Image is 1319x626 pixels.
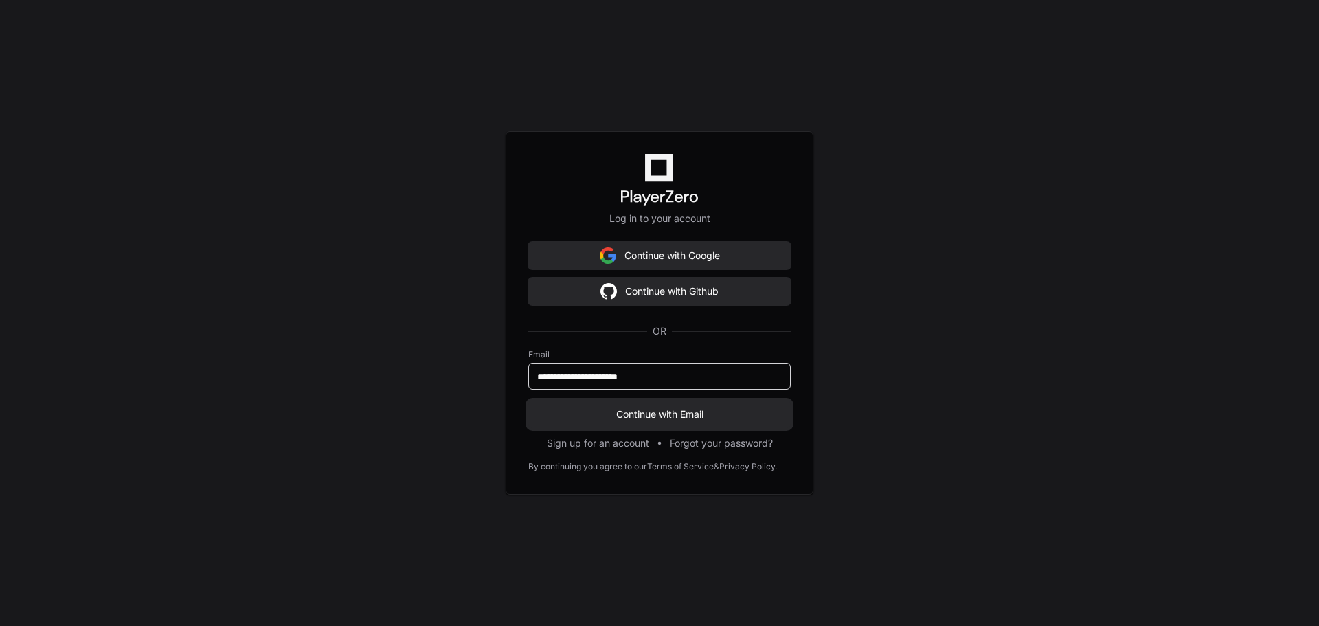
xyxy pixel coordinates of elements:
[547,436,649,450] button: Sign up for an account
[719,461,777,472] a: Privacy Policy.
[528,212,791,225] p: Log in to your account
[528,407,791,421] span: Continue with Email
[647,324,672,338] span: OR
[528,401,791,428] button: Continue with Email
[600,242,616,269] img: Sign in with google
[600,278,617,305] img: Sign in with google
[670,436,773,450] button: Forgot your password?
[528,349,791,360] label: Email
[528,461,647,472] div: By continuing you agree to our
[714,461,719,472] div: &
[528,278,791,305] button: Continue with Github
[528,242,791,269] button: Continue with Google
[647,461,714,472] a: Terms of Service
